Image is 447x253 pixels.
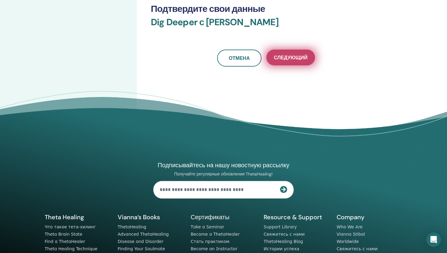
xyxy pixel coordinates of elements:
[153,161,294,169] h4: Подписывайтесь на нашу новостную рассылку
[266,50,315,65] button: Следующий
[191,224,224,229] a: Take a Seminar
[153,171,294,177] p: Получайте регулярные обновления ThetaHealing!
[264,213,329,221] h5: Resource & Support
[45,224,96,229] a: Что такое тета-хилинг
[191,213,256,221] h5: Сертификаты
[151,17,381,35] h3: Dig Deeper с [PERSON_NAME]
[274,54,307,61] span: Следующий
[118,224,146,229] a: ThetaHealing
[264,224,297,229] a: Support Library
[118,239,163,244] a: Disease and Disorder
[337,246,378,251] a: Свяжитесь с нами
[45,232,82,237] a: Theta Brain State
[337,224,362,229] a: Who We Are
[191,239,229,244] a: Стать практиком
[118,213,183,221] h5: Vianna’s Books
[426,232,441,247] div: Open Intercom Messenger
[264,246,299,251] a: Истории успеха
[337,239,359,244] a: Worldwide
[191,232,240,237] a: Become a ThetaHealer
[217,50,262,67] a: Отмена
[337,213,402,221] h5: Company
[45,246,97,251] a: Theta Healing Technique
[45,213,110,221] h5: Theta Healing
[191,246,237,251] a: Become an Instructor
[118,232,169,237] a: Advanced ThetaHealing
[337,232,365,237] a: Vianna Stibal
[45,239,85,244] a: Find a ThetaHealer
[264,232,305,237] a: Свяжитесь с нами
[118,246,165,251] a: Finding Your Soulmate
[229,55,250,61] span: Отмена
[151,3,381,14] h3: Подтвердите свои данные
[264,239,303,244] a: ThetaHealing Blog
